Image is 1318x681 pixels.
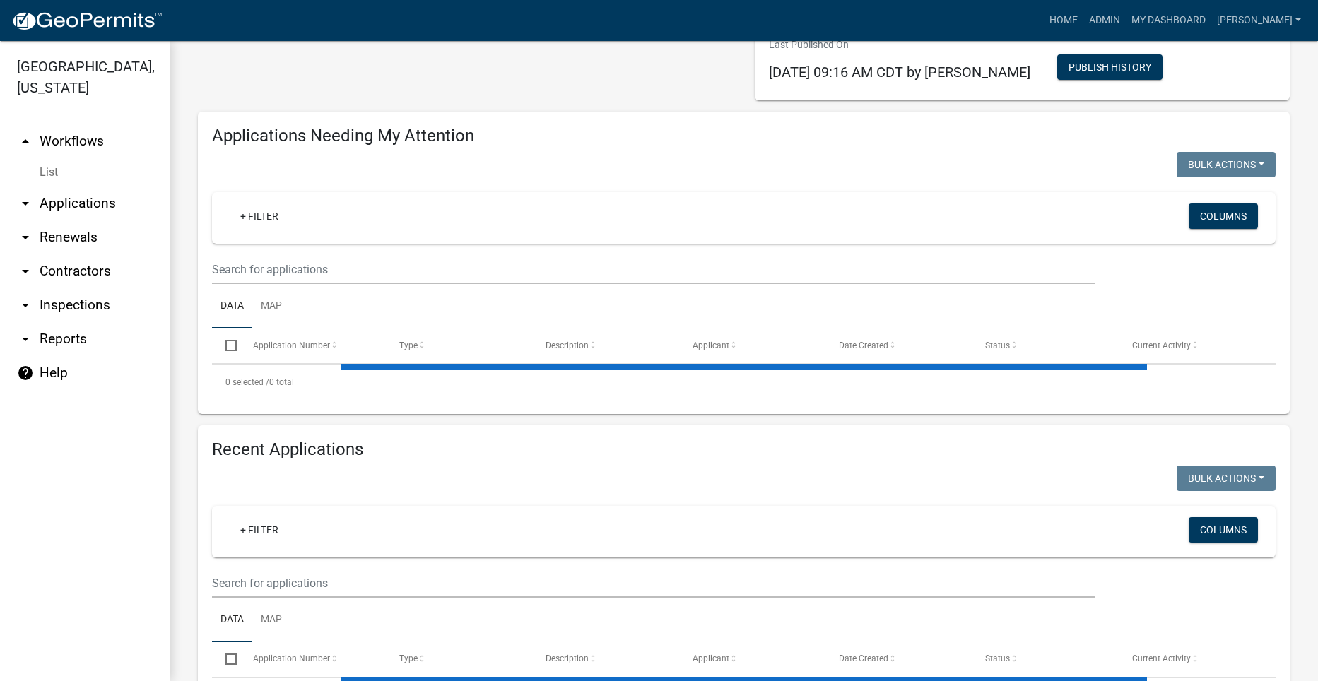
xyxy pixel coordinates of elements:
[1119,642,1265,676] datatable-header-cell: Current Activity
[825,642,972,676] datatable-header-cell: Date Created
[532,642,678,676] datatable-header-cell: Description
[212,365,1276,400] div: 0 total
[1044,7,1083,34] a: Home
[1189,517,1258,543] button: Columns
[1057,63,1163,74] wm-modal-confirm: Workflow Publish History
[693,653,729,663] span: Applicant
[839,340,888,350] span: Date Created
[532,328,678,362] datatable-header-cell: Description
[769,64,1030,81] span: [DATE] 09:16 AM CDT by [PERSON_NAME]
[1211,7,1307,34] a: [PERSON_NAME]
[1177,152,1276,177] button: Bulk Actions
[239,642,385,676] datatable-header-cell: Application Number
[225,377,269,387] span: 0 selected /
[1189,203,1258,229] button: Columns
[252,284,290,329] a: Map
[212,284,252,329] a: Data
[17,195,34,212] i: arrow_drop_down
[212,598,252,643] a: Data
[1132,653,1191,663] span: Current Activity
[229,517,290,543] a: + Filter
[1126,7,1211,34] a: My Dashboard
[546,340,589,350] span: Description
[1132,340,1191,350] span: Current Activity
[17,365,34,381] i: help
[972,642,1118,676] datatable-header-cell: Status
[17,133,34,150] i: arrow_drop_up
[17,229,34,246] i: arrow_drop_down
[253,653,330,663] span: Application Number
[212,569,1095,598] input: Search for applications
[212,439,1276,460] h4: Recent Applications
[212,642,239,676] datatable-header-cell: Select
[769,37,1030,52] p: Last Published On
[1083,7,1126,34] a: Admin
[212,126,1276,146] h4: Applications Needing My Attention
[399,653,418,663] span: Type
[985,340,1010,350] span: Status
[1177,466,1276,491] button: Bulk Actions
[17,297,34,314] i: arrow_drop_down
[679,328,825,362] datatable-header-cell: Applicant
[386,642,532,676] datatable-header-cell: Type
[212,328,239,362] datatable-header-cell: Select
[229,203,290,229] a: + Filter
[17,263,34,280] i: arrow_drop_down
[825,328,972,362] datatable-header-cell: Date Created
[239,328,385,362] datatable-header-cell: Application Number
[693,340,729,350] span: Applicant
[252,598,290,643] a: Map
[985,653,1010,663] span: Status
[17,331,34,348] i: arrow_drop_down
[546,653,589,663] span: Description
[1119,328,1265,362] datatable-header-cell: Current Activity
[399,340,418,350] span: Type
[972,328,1118,362] datatable-header-cell: Status
[386,328,532,362] datatable-header-cell: Type
[253,340,330,350] span: Application Number
[1057,54,1163,80] button: Publish History
[212,255,1095,284] input: Search for applications
[839,653,888,663] span: Date Created
[679,642,825,676] datatable-header-cell: Applicant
